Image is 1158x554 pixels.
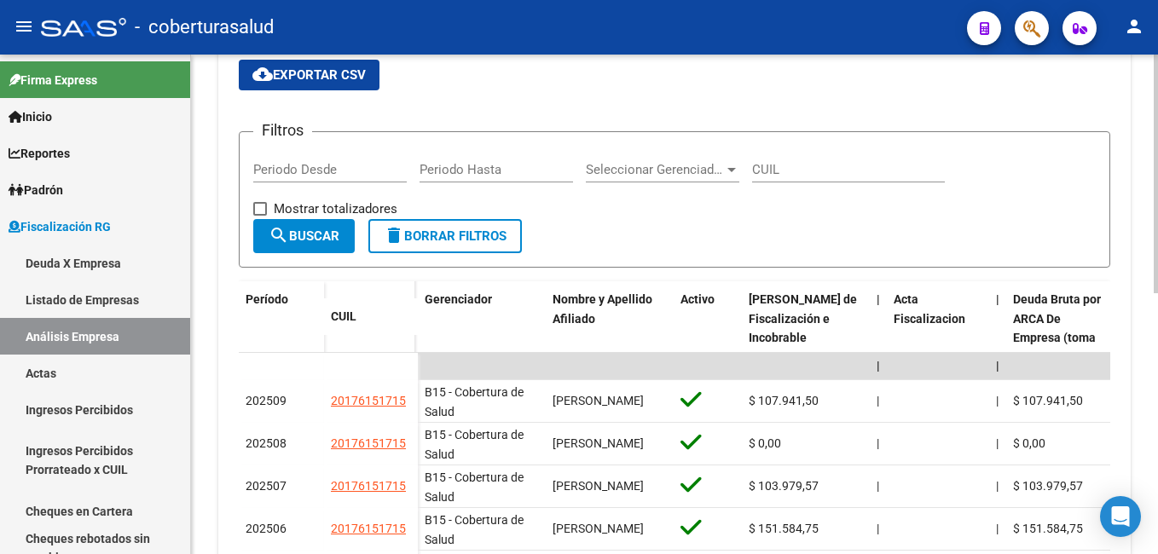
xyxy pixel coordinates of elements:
button: Buscar [253,219,355,253]
span: Buscar [269,228,339,244]
span: | [996,479,999,493]
span: Inicio [9,107,52,126]
span: | [877,359,880,372]
span: 202508 [246,436,287,450]
datatable-header-cell: Acta Fiscalizacion [887,281,989,395]
mat-icon: cloud_download [252,64,273,84]
span: B15 - Cobertura de Salud [425,513,524,546]
span: | [877,292,880,306]
datatable-header-cell: | [870,281,887,395]
datatable-header-cell: Deuda Bruta Neto de Fiscalización e Incobrable [742,281,870,395]
span: [PERSON_NAME] [553,479,644,493]
span: $ 0,00 [749,436,781,450]
span: Padrón [9,181,63,199]
span: 20176151715 [331,479,406,493]
span: Activo [680,292,715,306]
datatable-header-cell: Activo [674,281,742,395]
datatable-header-cell: Deuda Bruta por ARCA De Empresa (toma en cuenta todos los afiliados) [1006,281,1109,395]
span: B15 - Cobertura de Salud [425,385,524,418]
span: [PERSON_NAME] [553,436,644,450]
span: [PERSON_NAME] [553,394,644,407]
span: 20176151715 [331,394,406,407]
span: | [877,479,879,493]
div: Open Intercom Messenger [1100,496,1141,537]
span: - coberturasalud [135,9,274,46]
span: B15 - Cobertura de Salud [425,470,524,504]
span: B15 - Cobertura de Salud [425,428,524,461]
datatable-header-cell: Nombre y Apellido Afiliado [546,281,674,395]
span: | [877,522,879,535]
span: [PERSON_NAME] [553,522,644,535]
span: 202507 [246,479,287,493]
datatable-header-cell: CUIL [324,298,418,335]
span: Gerenciador [425,292,492,306]
span: $ 107.941,50 [1013,394,1083,407]
span: 20176151715 [331,436,406,450]
span: | [877,436,879,450]
span: Acta Fiscalizacion [894,292,965,326]
span: | [996,394,999,407]
datatable-header-cell: Gerenciador [418,281,546,395]
mat-icon: person [1124,16,1144,37]
span: Borrar Filtros [384,228,507,244]
span: $ 151.584,75 [1013,522,1083,535]
span: $ 103.979,57 [1013,479,1083,493]
span: [PERSON_NAME] de Fiscalización e Incobrable [749,292,857,345]
span: | [996,359,999,372]
button: Exportar CSV [239,60,379,90]
span: | [996,522,999,535]
span: Exportar CSV [252,67,366,83]
span: $ 151.584,75 [749,522,819,535]
span: | [996,436,999,450]
span: | [877,394,879,407]
span: Reportes [9,144,70,163]
span: Período [246,292,288,306]
span: CUIL [331,309,356,323]
span: Deuda Bruta por ARCA De Empresa (toma en cuenta todos los afiliados) [1013,292,1101,384]
datatable-header-cell: | [989,281,1006,395]
span: 202506 [246,522,287,535]
span: Firma Express [9,71,97,89]
h3: Filtros [253,118,312,142]
button: Borrar Filtros [368,219,522,253]
span: $ 107.941,50 [749,394,819,407]
mat-icon: search [269,225,289,245]
span: | [996,292,999,306]
span: $ 103.979,57 [749,479,819,493]
span: Fiscalización RG [9,217,111,236]
span: 20176151715 [331,522,406,535]
span: $ 0,00 [1013,436,1045,450]
span: Mostrar totalizadores [274,199,397,219]
mat-icon: menu [14,16,34,37]
span: Nombre y Apellido Afiliado [553,292,652,326]
mat-icon: delete [384,225,404,245]
span: 202509 [246,394,287,407]
span: Seleccionar Gerenciador [586,162,724,177]
datatable-header-cell: Período [239,281,324,353]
